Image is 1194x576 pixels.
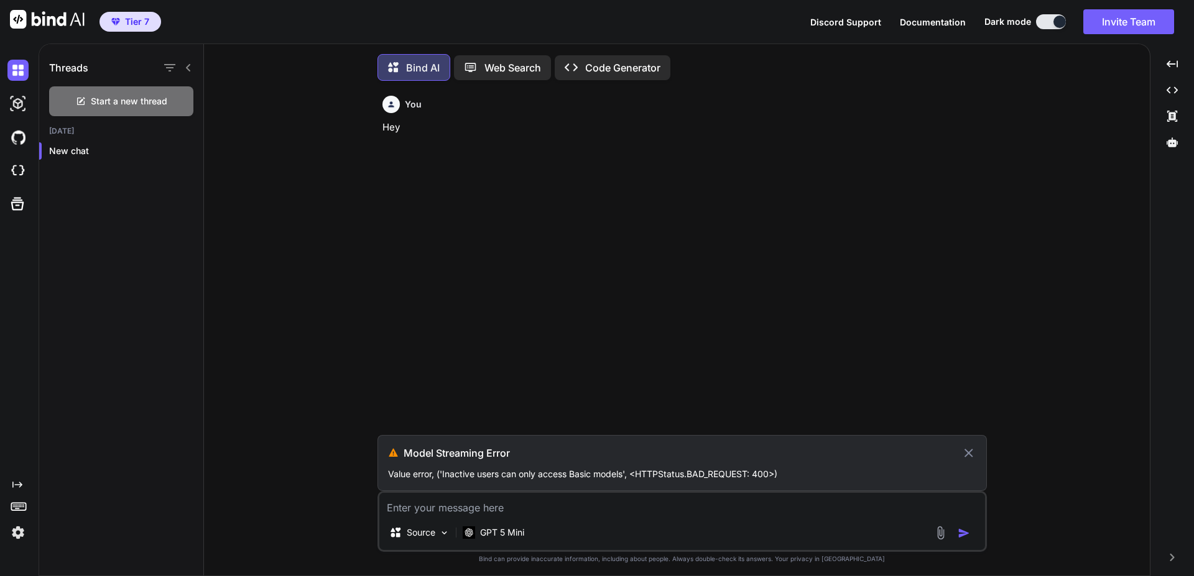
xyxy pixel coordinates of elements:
[406,60,440,75] p: Bind AI
[439,528,450,538] img: Pick Models
[7,522,29,543] img: settings
[958,527,970,539] img: icon
[125,16,149,28] span: Tier 7
[480,526,524,539] p: GPT 5 Mini
[49,145,203,157] p: New chat
[111,18,120,25] img: premium
[407,526,435,539] p: Source
[388,468,976,480] p: Value error, ('Inactive users can only access Basic models', <HTTPStatus.BAD_REQUEST: 400>)
[91,95,167,107] span: Start a new thread
[39,126,203,136] h2: [DATE]
[810,17,881,27] span: Discord Support
[484,60,541,75] p: Web Search
[377,554,987,564] p: Bind can provide inaccurate information, including about people. Always double-check its answers....
[810,16,881,29] button: Discord Support
[404,446,961,460] h3: Model Streaming Error
[405,98,422,111] h6: You
[900,16,966,29] button: Documentation
[1083,9,1174,34] button: Invite Team
[7,160,29,181] img: cloudideIcon
[99,12,161,32] button: premiumTier 7
[7,93,29,114] img: darkAi-studio
[463,526,475,538] img: GPT 5 Mini
[585,60,660,75] p: Code Generator
[933,526,948,540] img: attachment
[49,60,88,75] h1: Threads
[984,16,1031,28] span: Dark mode
[900,17,966,27] span: Documentation
[10,10,85,29] img: Bind AI
[7,60,29,81] img: darkChat
[382,121,984,135] p: Hey
[7,127,29,148] img: githubDark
